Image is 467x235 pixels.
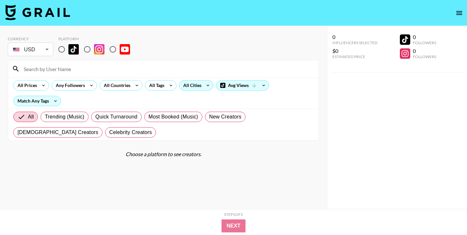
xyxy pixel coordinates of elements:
[8,151,319,157] div: Choose a platform to see creators.
[14,96,61,106] div: Match Any Tags
[109,129,152,136] span: Celebrity Creators
[413,48,436,54] div: 0
[58,36,135,41] div: Platform
[20,64,315,74] input: Search by User Name
[52,80,86,90] div: Any Followers
[28,113,34,121] span: All
[145,80,166,90] div: All Tags
[435,203,459,227] iframe: Drift Widget Chat Controller
[9,44,52,55] div: USD
[453,6,466,19] button: open drawer
[18,129,98,136] span: [DEMOGRAPHIC_DATA] Creators
[209,113,242,121] span: New Creators
[332,48,377,54] div: $0
[413,54,436,59] div: Followers
[120,44,130,55] img: YouTube
[95,113,138,121] span: Quick Turnaround
[100,80,132,90] div: All Countries
[5,5,70,20] img: Grail Talent
[332,34,377,40] div: 0
[94,44,104,55] img: Instagram
[14,80,38,90] div: All Prices
[45,113,84,121] span: Trending (Music)
[222,219,246,232] button: Next
[332,54,377,59] div: Estimated Price
[8,36,53,41] div: Currency
[149,113,198,121] span: Most Booked (Music)
[68,44,79,55] img: TikTok
[413,40,436,45] div: Followers
[413,34,436,40] div: 0
[332,40,377,45] div: Influencers Selected
[224,212,243,217] div: Step 1 of 2
[216,80,269,90] div: Avg Views
[179,80,203,90] div: All Cities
